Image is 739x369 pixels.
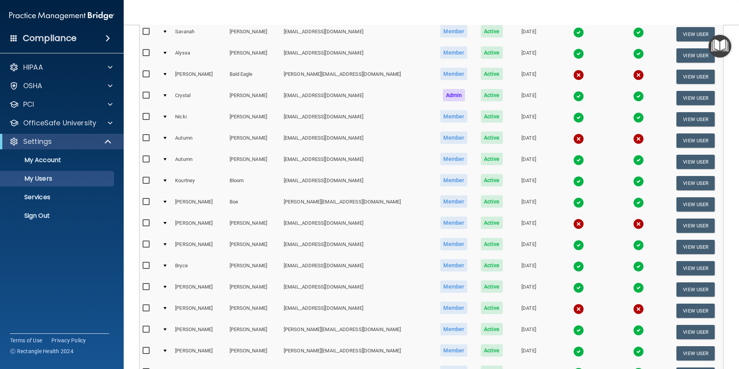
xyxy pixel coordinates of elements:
p: My Account [5,156,111,164]
td: [DATE] [509,343,548,364]
span: Active [481,302,503,314]
td: Nicki [172,109,226,130]
td: [EMAIL_ADDRESS][DOMAIN_NAME] [281,87,433,109]
img: tick.e7d51cea.svg [573,48,584,59]
button: View User [676,261,715,275]
button: View User [676,27,715,41]
p: HIPAA [23,63,43,72]
img: cross.ca9f0e7f.svg [573,70,584,80]
td: [DATE] [509,109,548,130]
td: [DATE] [509,151,548,173]
button: View User [676,112,715,126]
td: Savanah [172,24,226,45]
span: Active [481,46,503,59]
button: View User [676,70,715,84]
p: PCI [23,100,34,109]
td: [PERSON_NAME] [226,343,281,364]
td: [PERSON_NAME] [226,151,281,173]
button: View User [676,155,715,169]
td: [EMAIL_ADDRESS][DOMAIN_NAME] [281,236,433,258]
td: [EMAIL_ADDRESS][DOMAIN_NAME] [281,300,433,321]
button: View User [676,346,715,360]
td: Autumn [172,130,226,151]
td: Autumn [172,151,226,173]
td: [EMAIL_ADDRESS][DOMAIN_NAME] [281,109,433,130]
img: tick.e7d51cea.svg [573,261,584,272]
img: tick.e7d51cea.svg [633,176,644,187]
p: Settings [23,137,52,146]
a: Terms of Use [10,337,42,344]
td: Alyssa [172,45,226,66]
td: [EMAIL_ADDRESS][DOMAIN_NAME] [281,279,433,300]
span: Active [481,280,503,293]
td: [PERSON_NAME] [172,279,226,300]
img: tick.e7d51cea.svg [633,112,644,123]
a: OfficeSafe University [9,118,112,128]
button: View User [676,133,715,148]
td: [PERSON_NAME][EMAIL_ADDRESS][DOMAIN_NAME] [281,66,433,87]
td: [DATE] [509,258,548,279]
span: Active [481,195,503,208]
td: [PERSON_NAME] [226,321,281,343]
td: [PERSON_NAME] [226,300,281,321]
img: PMB logo [9,8,114,24]
img: tick.e7d51cea.svg [633,48,644,59]
button: View User [676,176,715,190]
a: PCI [9,100,112,109]
span: Active [481,174,503,186]
span: Active [481,89,503,101]
p: OSHA [23,81,43,91]
img: tick.e7d51cea.svg [573,27,584,38]
p: My Users [5,175,111,183]
button: View User [676,219,715,233]
img: cross.ca9f0e7f.svg [633,70,644,80]
td: [PERSON_NAME] [226,45,281,66]
td: [EMAIL_ADDRESS][DOMAIN_NAME] [281,130,433,151]
td: [PERSON_NAME] [172,321,226,343]
span: Member [440,46,467,59]
td: [PERSON_NAME] [226,236,281,258]
img: cross.ca9f0e7f.svg [633,219,644,229]
td: [EMAIL_ADDRESS][DOMAIN_NAME] [281,215,433,236]
span: Member [440,68,467,80]
img: tick.e7d51cea.svg [633,197,644,208]
img: tick.e7d51cea.svg [573,91,584,102]
td: Boe [226,194,281,215]
td: [PERSON_NAME] [226,130,281,151]
button: View User [676,282,715,297]
button: Open Resource Center [708,35,731,58]
span: Member [440,323,467,335]
button: View User [676,325,715,339]
button: View User [676,91,715,105]
span: Active [481,323,503,335]
p: Services [5,193,111,201]
span: Active [481,344,503,357]
img: cross.ca9f0e7f.svg [633,304,644,314]
td: [EMAIL_ADDRESS][DOMAIN_NAME] [281,258,433,279]
td: [DATE] [509,321,548,343]
img: tick.e7d51cea.svg [633,325,644,336]
td: [DATE] [509,130,548,151]
a: Privacy Policy [51,337,86,344]
td: [DATE] [509,66,548,87]
span: Member [440,132,467,144]
button: View User [676,48,715,63]
img: tick.e7d51cea.svg [573,325,584,336]
td: [PERSON_NAME] [226,279,281,300]
span: Active [481,110,503,123]
img: tick.e7d51cea.svg [573,346,584,357]
td: [EMAIL_ADDRESS][DOMAIN_NAME] [281,45,433,66]
p: Sign Out [5,212,111,220]
td: [PERSON_NAME][EMAIL_ADDRESS][DOMAIN_NAME] [281,321,433,343]
span: Active [481,238,503,250]
span: Member [440,195,467,208]
img: tick.e7d51cea.svg [573,112,584,123]
td: Bloom [226,173,281,194]
td: [PERSON_NAME][EMAIL_ADDRESS][DOMAIN_NAME] [281,343,433,364]
img: tick.e7d51cea.svg [633,346,644,357]
td: [DATE] [509,45,548,66]
span: Admin [443,89,465,101]
td: [DATE] [509,279,548,300]
td: [PERSON_NAME] [172,236,226,258]
span: Active [481,68,503,80]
